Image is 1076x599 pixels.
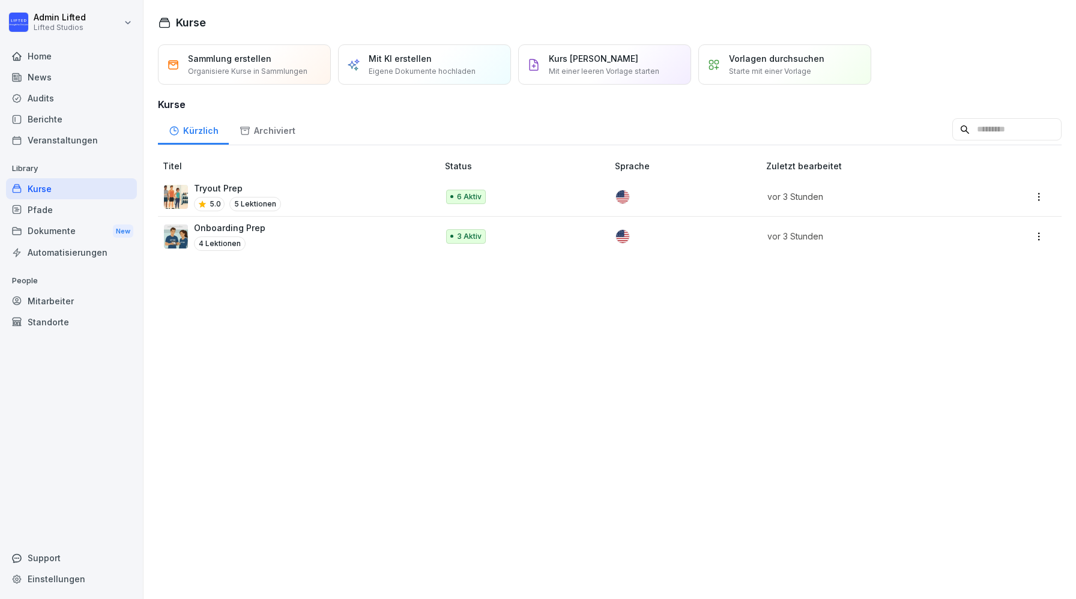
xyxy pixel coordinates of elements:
a: News [6,67,137,88]
p: 4 Lektionen [194,236,246,251]
h3: Kurse [158,97,1062,112]
p: Sammlung erstellen [188,52,271,65]
img: wbumqwl1ye2owlq8gukv6njl.png [164,224,188,248]
p: 6 Aktiv [457,191,482,202]
p: Mit einer leeren Vorlage starten [549,66,659,77]
p: vor 3 Stunden [767,230,972,242]
a: Pfade [6,199,137,220]
p: Organisiere Kurse in Sammlungen [188,66,307,77]
p: Titel [163,160,440,172]
p: vor 3 Stunden [767,190,972,203]
a: Veranstaltungen [6,130,137,151]
img: us.svg [616,190,629,203]
p: 5 Lektionen [229,197,281,211]
a: Einstellungen [6,568,137,589]
p: Library [6,159,137,178]
a: Audits [6,88,137,109]
p: Mit KI erstellen [369,52,432,65]
p: Lifted Studios [34,23,86,32]
div: Support [6,547,137,568]
p: Onboarding Prep [194,221,265,234]
a: DokumenteNew [6,220,137,242]
img: e329q9jj112p7rzo7pfbp556.png [164,185,188,209]
a: Home [6,46,137,67]
p: Eigene Dokumente hochladen [369,66,476,77]
a: Kürzlich [158,114,229,145]
div: New [113,224,133,238]
p: Admin Lifted [34,13,86,23]
div: Dokumente [6,220,137,242]
a: Kurse [6,178,137,199]
p: Tryout Prep [194,182,281,194]
p: Starte mit einer Vorlage [729,66,811,77]
a: Standorte [6,312,137,333]
p: 5.0 [210,199,221,209]
p: Zuletzt bearbeitet [766,160,986,172]
a: Automatisierungen [6,242,137,263]
img: us.svg [616,230,629,243]
h1: Kurse [176,14,206,31]
p: People [6,271,137,290]
p: Sprache [615,160,761,172]
p: Kurs [PERSON_NAME] [549,52,638,65]
p: Vorlagen durchsuchen [729,52,824,65]
p: Status [445,160,610,172]
p: 3 Aktiv [457,231,482,242]
a: Mitarbeiter [6,290,137,312]
a: Archiviert [229,114,306,145]
a: Berichte [6,109,137,130]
